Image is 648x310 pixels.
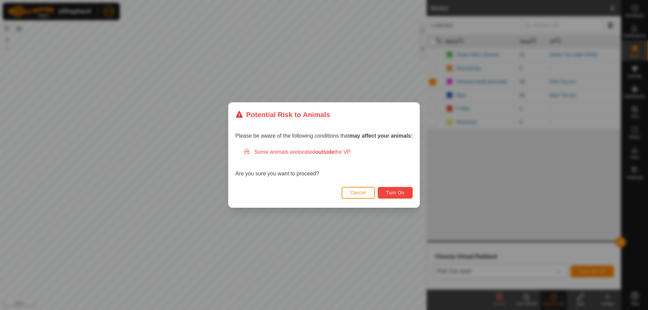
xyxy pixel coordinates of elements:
strong: may affect your animals: [349,133,413,139]
span: located the VP. [298,149,351,155]
div: Are you sure you want to proceed? [235,148,413,178]
div: Some animals are [243,148,413,156]
button: Cancel [342,187,375,199]
button: Turn On [378,187,413,199]
div: Potential Risk to Animals [235,109,330,120]
span: Turn On [386,190,404,195]
span: Please be aware of the following conditions that [235,133,413,139]
strong: outside [315,149,334,155]
span: Cancel [350,190,366,195]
